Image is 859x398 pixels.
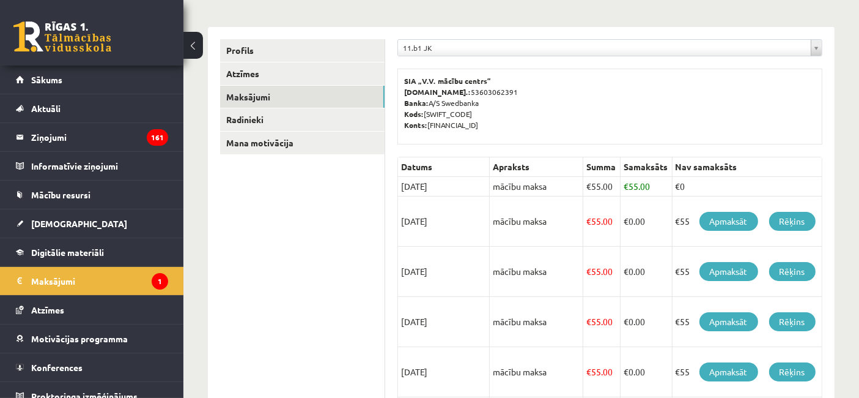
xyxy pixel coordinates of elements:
[220,108,385,131] a: Radinieki
[583,177,620,197] td: 55.00
[699,262,758,281] a: Apmaksāt
[398,347,490,397] td: [DATE]
[16,209,168,238] a: [DEMOGRAPHIC_DATA]
[620,157,672,177] th: Samaksāts
[16,66,168,94] a: Sākums
[769,212,816,231] a: Rēķins
[586,216,591,227] span: €
[31,152,168,180] legend: Informatīvie ziņojumi
[586,316,591,327] span: €
[583,197,620,247] td: 55.00
[672,157,822,177] th: Nav samaksāts
[16,353,168,381] a: Konferences
[220,132,385,154] a: Mana motivācija
[404,75,816,130] p: 53603062391 A/S Swedbanka [SWIFT_CODE] [FINANCIAL_ID]
[672,247,822,297] td: €55
[16,296,168,324] a: Atzīmes
[404,109,424,119] b: Kods:
[490,177,583,197] td: mācību maksa
[403,40,806,56] span: 11.b1 JK
[672,197,822,247] td: €55
[16,181,168,209] a: Mācību resursi
[31,189,90,200] span: Mācību resursi
[404,87,471,97] b: [DOMAIN_NAME].:
[490,347,583,397] td: mācību maksa
[31,362,83,373] span: Konferences
[769,312,816,331] a: Rēķins
[31,304,64,315] span: Atzīmes
[31,103,61,114] span: Aktuāli
[490,297,583,347] td: mācību maksa
[147,129,168,146] i: 161
[31,74,62,85] span: Sākums
[31,218,127,229] span: [DEMOGRAPHIC_DATA]
[398,177,490,197] td: [DATE]
[31,267,168,295] legend: Maksājumi
[586,366,591,377] span: €
[586,266,591,277] span: €
[31,247,104,258] span: Digitālie materiāli
[398,40,822,56] a: 11.b1 JK
[490,197,583,247] td: mācību maksa
[220,62,385,85] a: Atzīmes
[699,212,758,231] a: Apmaksāt
[220,86,385,108] a: Maksājumi
[583,247,620,297] td: 55.00
[490,247,583,297] td: mācību maksa
[620,247,672,297] td: 0.00
[16,238,168,266] a: Digitālie materiāli
[583,297,620,347] td: 55.00
[398,247,490,297] td: [DATE]
[16,123,168,151] a: Ziņojumi161
[404,98,429,108] b: Banka:
[490,157,583,177] th: Apraksts
[769,262,816,281] a: Rēķins
[404,76,492,86] b: SIA „V.V. mācību centrs”
[620,347,672,397] td: 0.00
[16,94,168,122] a: Aktuāli
[620,297,672,347] td: 0.00
[672,297,822,347] td: €55
[31,333,128,344] span: Motivācijas programma
[16,152,168,180] a: Informatīvie ziņojumi
[13,21,111,52] a: Rīgas 1. Tālmācības vidusskola
[404,120,427,130] b: Konts:
[624,366,629,377] span: €
[583,347,620,397] td: 55.00
[16,325,168,353] a: Motivācijas programma
[624,316,629,327] span: €
[586,181,591,192] span: €
[152,273,168,290] i: 1
[672,177,822,197] td: €0
[220,39,385,62] a: Profils
[620,197,672,247] td: 0.00
[31,123,168,151] legend: Ziņojumi
[699,312,758,331] a: Apmaksāt
[624,181,629,192] span: €
[398,297,490,347] td: [DATE]
[620,177,672,197] td: 55.00
[583,157,620,177] th: Summa
[769,362,816,381] a: Rēķins
[398,157,490,177] th: Datums
[398,197,490,247] td: [DATE]
[672,347,822,397] td: €55
[16,267,168,295] a: Maksājumi1
[699,362,758,381] a: Apmaksāt
[624,216,629,227] span: €
[624,266,629,277] span: €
